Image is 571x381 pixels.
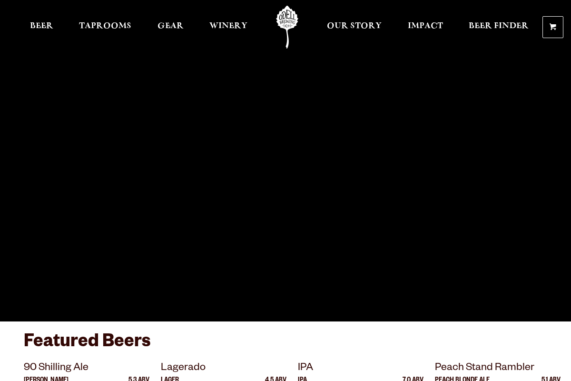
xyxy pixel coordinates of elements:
[469,22,529,30] span: Beer Finder
[298,360,423,377] p: IPA
[408,22,443,30] span: Impact
[151,6,190,49] a: Gear
[73,6,138,49] a: Taprooms
[24,331,547,360] h3: Featured Beers
[24,360,149,377] p: 90 Shilling Ale
[402,6,449,49] a: Impact
[327,22,382,30] span: Our Story
[463,6,535,49] a: Beer Finder
[24,6,59,49] a: Beer
[79,22,131,30] span: Taprooms
[435,360,561,377] p: Peach Stand Rambler
[269,6,305,49] a: Odell Home
[161,360,286,377] p: Lagerado
[30,22,53,30] span: Beer
[209,22,247,30] span: Winery
[203,6,254,49] a: Winery
[321,6,388,49] a: Our Story
[158,22,184,30] span: Gear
